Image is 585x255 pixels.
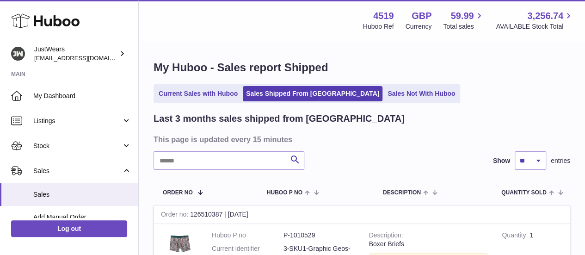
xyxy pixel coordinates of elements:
a: 3,256.74 AVAILABLE Stock Total [496,10,574,31]
label: Show [493,156,510,165]
a: Current Sales with Huboo [155,86,241,101]
span: Sales [33,167,122,175]
strong: Description [369,231,403,241]
span: Listings [33,117,122,125]
div: 126510387 | [DATE] [154,205,570,224]
span: Total sales [443,22,484,31]
div: Boxer Briefs [369,240,488,249]
span: Description [383,190,421,196]
span: [EMAIL_ADDRESS][DOMAIN_NAME] [34,54,136,62]
dd: P-1010529 [283,231,355,240]
a: Sales Not With Huboo [384,86,458,101]
h2: Last 3 months sales shipped from [GEOGRAPHIC_DATA] [154,112,405,125]
h3: This page is updated every 15 minutes [154,134,568,144]
span: 59.99 [450,10,474,22]
span: AVAILABLE Stock Total [496,22,574,31]
span: Stock [33,142,122,150]
strong: 4519 [373,10,394,22]
dt: Huboo P no [212,231,283,240]
span: My Dashboard [33,92,131,100]
span: Huboo P no [267,190,302,196]
div: Currency [406,22,432,31]
div: Huboo Ref [363,22,394,31]
strong: Order no [161,211,190,220]
strong: Quantity [502,231,530,241]
span: Add Manual Order [33,213,131,222]
a: Sales Shipped From [GEOGRAPHIC_DATA] [243,86,382,101]
div: JustWears [34,45,117,62]
img: internalAdmin-4519@internal.huboo.com [11,47,25,61]
span: Sales [33,190,131,199]
h1: My Huboo - Sales report Shipped [154,60,570,75]
span: Order No [163,190,193,196]
span: Quantity Sold [501,190,547,196]
span: entries [551,156,570,165]
span: 3,256.74 [527,10,563,22]
a: 59.99 Total sales [443,10,484,31]
a: Log out [11,220,127,237]
strong: GBP [412,10,431,22]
